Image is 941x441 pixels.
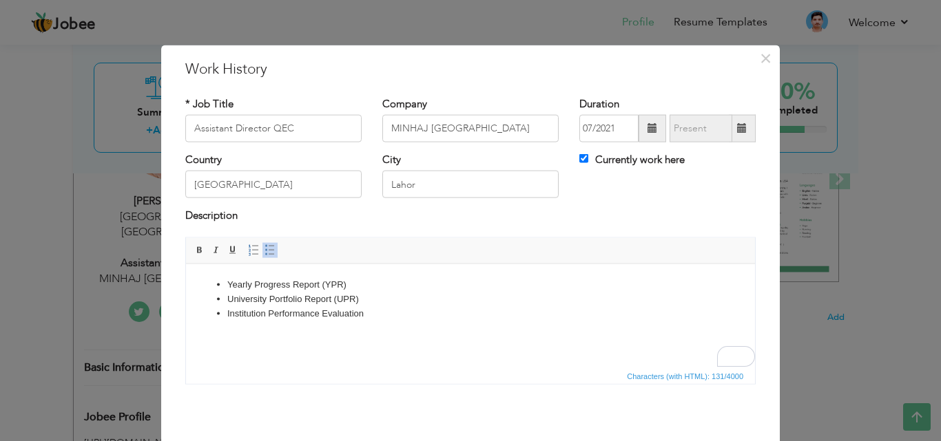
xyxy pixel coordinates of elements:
[186,263,755,367] iframe: Rich Text Editor, workEditor
[192,242,207,257] a: Bold
[760,45,772,70] span: ×
[209,242,224,257] a: Italic
[754,47,776,69] button: Close
[624,369,747,382] div: Statistics
[382,153,401,167] label: City
[579,153,685,167] label: Currently work here
[624,369,746,382] span: Characters (with HTML): 131/4000
[185,58,756,79] h3: Work History
[185,208,238,223] label: Description
[246,242,261,257] a: Insert/Remove Numbered List
[670,115,732,142] input: Present
[225,242,240,257] a: Underline
[185,153,222,167] label: Country
[262,242,278,257] a: Insert/Remove Bulleted List
[579,154,588,163] input: Currently work here
[382,96,427,111] label: Company
[185,96,234,111] label: * Job Title
[579,96,619,111] label: Duration
[579,115,639,142] input: From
